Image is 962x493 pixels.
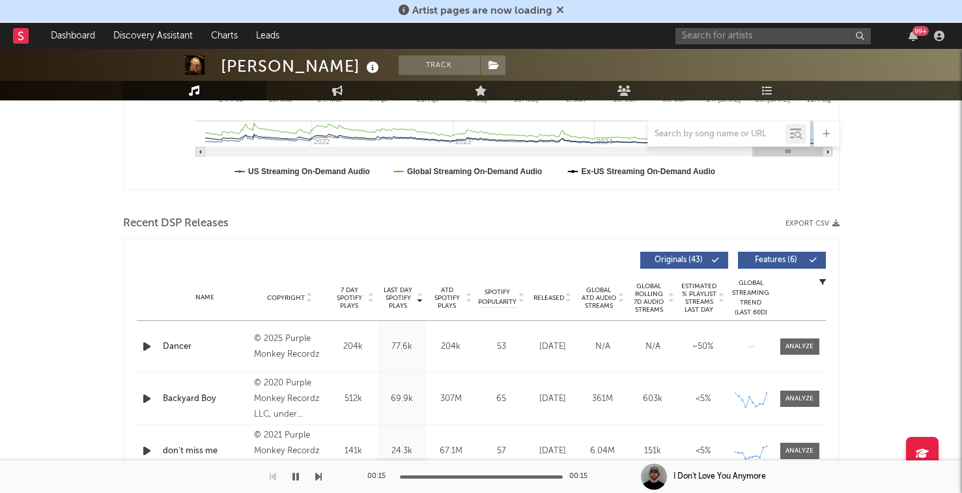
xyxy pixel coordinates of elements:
[478,288,516,307] span: Spotify Popularity
[381,393,423,406] div: 69.9k
[581,286,617,310] span: Global ATD Audio Streams
[631,282,667,314] span: Global Rolling 7D Audio Streams
[367,469,393,485] div: 00:15
[163,445,248,458] a: don't miss me
[254,376,325,423] div: © 2020 Purple Monkey Recordz LLC, under exclusive license to Republic Records, a division of UMG ...
[430,393,472,406] div: 307M
[381,340,423,353] div: 77.6k
[332,340,375,353] div: 204k
[399,55,480,75] button: Track
[681,393,725,406] div: <5%
[202,23,247,49] a: Charts
[42,23,104,49] a: Dashboard
[631,445,675,458] div: 151k
[479,393,524,406] div: 65
[381,286,416,310] span: Last Day Spotify Plays
[648,129,785,140] input: Search by song name or URL
[254,331,325,363] div: © 2025 Purple Monkey Recordz
[479,340,524,353] div: 53
[681,445,725,458] div: <5%
[163,393,248,406] a: Backyard Boy
[909,31,918,41] button: 99+
[746,256,806,264] span: Features ( 6 )
[430,340,472,353] div: 204k
[533,294,564,302] span: Released
[332,445,375,458] div: 141k
[581,393,625,406] div: 361M
[738,252,826,269] button: Features(6)
[430,286,464,310] span: ATD Spotify Plays
[248,167,370,176] text: US Streaming On-Demand Audio
[912,26,929,36] div: 99 +
[531,340,574,353] div: [DATE]
[531,393,574,406] div: [DATE]
[731,278,771,318] div: Global Streaming Trend (Last 60D)
[581,167,715,176] text: Ex-US Streaming On-Demand Audio
[649,256,709,264] span: Originals ( 43 )
[531,445,574,458] div: [DATE]
[247,23,289,49] a: Leads
[631,340,675,353] div: N/A
[221,55,382,77] div: [PERSON_NAME]
[556,6,564,16] span: Dismiss
[254,428,325,475] div: © 2021 Purple Monkey Recordz LLC, under exclusive license to Republic Records, a division of UMG ...
[381,445,423,458] div: 24.3k
[640,252,728,269] button: Originals(43)
[479,445,524,458] div: 57
[673,471,766,483] div: I Don't Love You Anymore
[785,220,840,228] button: Export CSV
[675,28,871,44] input: Search for artists
[581,340,625,353] div: N/A
[123,216,229,232] span: Recent DSP Releases
[267,294,305,302] span: Copyright
[581,445,625,458] div: 6.04M
[104,23,202,49] a: Discovery Assistant
[412,6,552,16] span: Artist pages are now loading
[163,293,248,303] div: Name
[332,393,375,406] div: 512k
[631,393,675,406] div: 603k
[332,286,367,310] span: 7 Day Spotify Plays
[681,340,725,353] div: ~ 50 %
[406,167,542,176] text: Global Streaming On-Demand Audio
[569,469,595,485] div: 00:15
[681,282,717,314] span: Estimated % Playlist Streams Last Day
[430,445,472,458] div: 67.1M
[163,340,248,353] a: Dancer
